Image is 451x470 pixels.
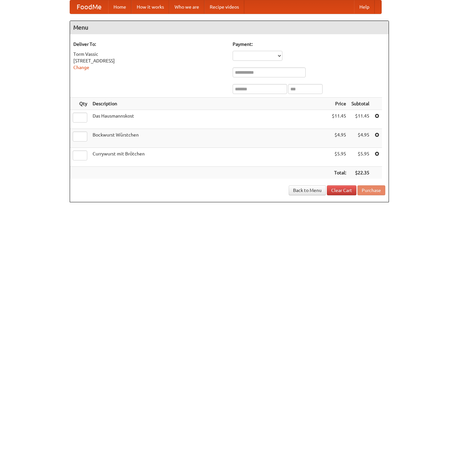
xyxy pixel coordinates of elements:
[169,0,204,14] a: Who we are
[73,57,226,64] div: [STREET_ADDRESS]
[108,0,131,14] a: Home
[233,41,385,47] h5: Payment:
[329,167,349,179] th: Total:
[90,148,329,167] td: Currywurst mit Brötchen
[349,167,372,179] th: $22.35
[329,98,349,110] th: Price
[327,185,356,195] a: Clear Cart
[73,65,89,70] a: Change
[357,185,385,195] button: Purchase
[329,148,349,167] td: $5.95
[349,129,372,148] td: $4.95
[70,98,90,110] th: Qty
[73,51,226,57] div: Torm Vassic
[90,98,329,110] th: Description
[329,129,349,148] td: $4.95
[204,0,244,14] a: Recipe videos
[349,98,372,110] th: Subtotal
[329,110,349,129] td: $11.45
[131,0,169,14] a: How it works
[90,129,329,148] td: Bockwurst Würstchen
[90,110,329,129] td: Das Hausmannskost
[70,21,389,34] h4: Menu
[349,148,372,167] td: $5.95
[289,185,326,195] a: Back to Menu
[70,0,108,14] a: FoodMe
[354,0,375,14] a: Help
[349,110,372,129] td: $11.45
[73,41,226,47] h5: Deliver To:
